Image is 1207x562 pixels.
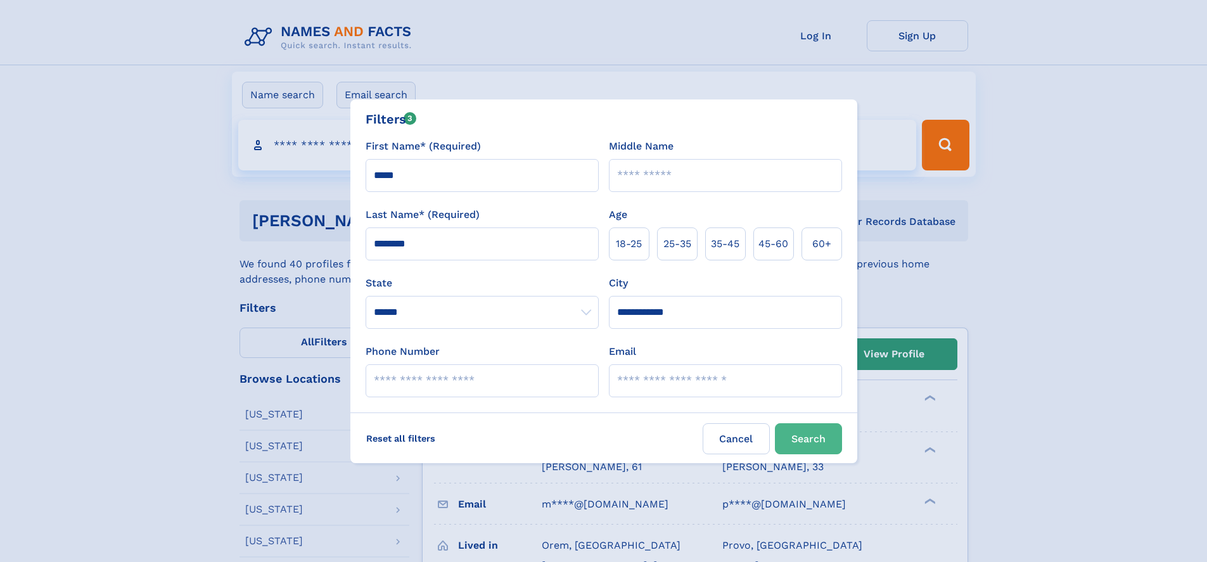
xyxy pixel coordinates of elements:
span: 25‑35 [663,236,691,252]
span: 18‑25 [616,236,642,252]
label: Phone Number [366,344,440,359]
label: Last Name* (Required) [366,207,480,222]
label: Middle Name [609,139,674,154]
div: Filters [366,110,417,129]
label: State [366,276,599,291]
label: City [609,276,628,291]
label: Age [609,207,627,222]
span: 60+ [812,236,831,252]
button: Search [775,423,842,454]
span: 45‑60 [758,236,788,252]
label: Cancel [703,423,770,454]
label: First Name* (Required) [366,139,481,154]
label: Reset all filters [358,423,444,454]
span: 35‑45 [711,236,739,252]
label: Email [609,344,636,359]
